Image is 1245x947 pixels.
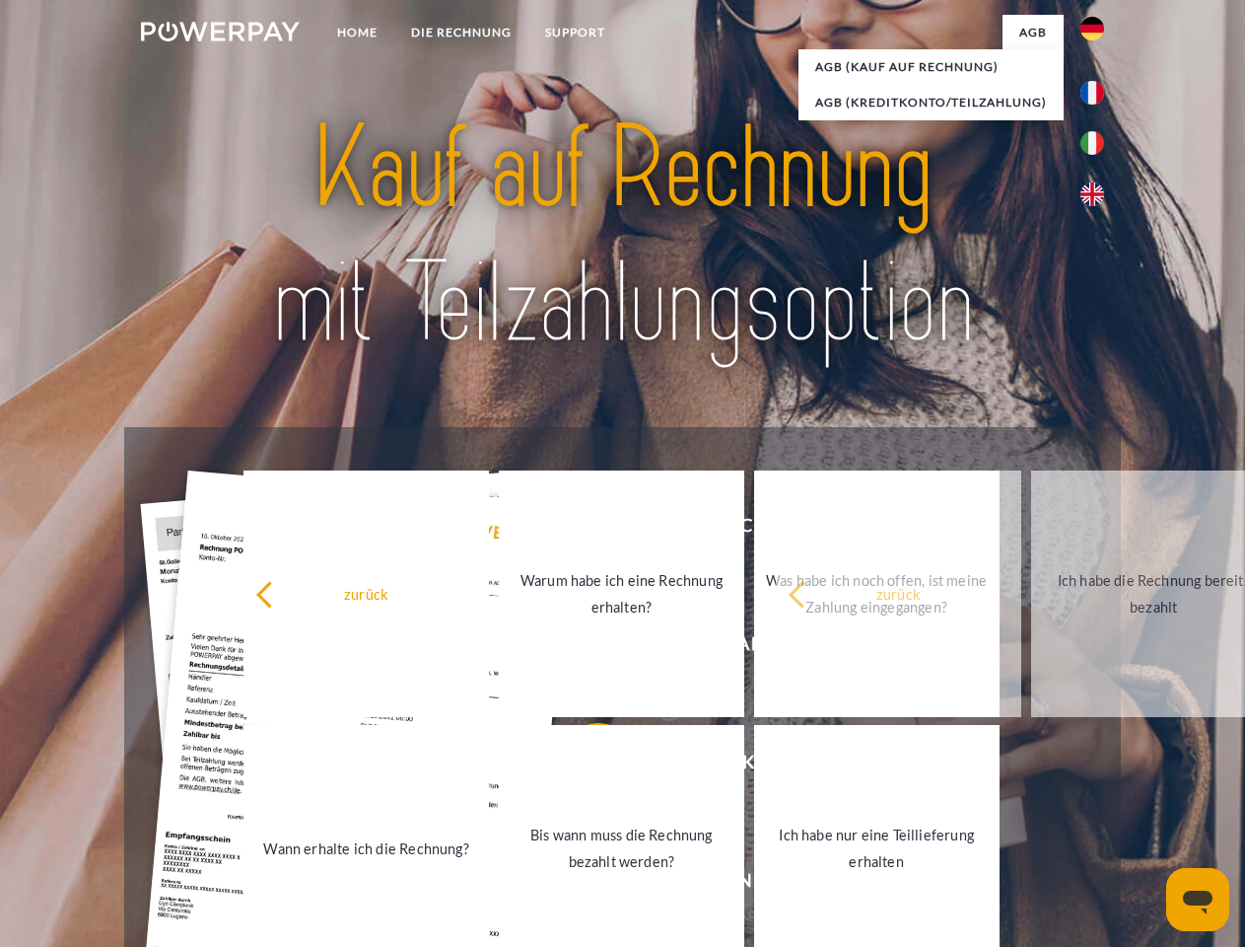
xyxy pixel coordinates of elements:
[754,471,1000,717] a: Was habe ich noch offen, ist meine Zahlung eingegangen?
[1080,182,1104,206] img: en
[511,822,732,875] div: Bis wann muss die Rechnung bezahlt werden?
[1080,131,1104,155] img: it
[1080,81,1104,105] img: fr
[1166,868,1229,931] iframe: Schaltfläche zum Öffnen des Messaging-Fensters
[528,15,622,50] a: SUPPORT
[255,580,477,607] div: zurück
[188,95,1057,378] img: title-powerpay_de.svg
[766,822,988,875] div: Ich habe nur eine Teillieferung erhalten
[511,567,732,620] div: Warum habe ich eine Rechnung erhalten?
[1080,17,1104,40] img: de
[1003,15,1064,50] a: agb
[141,22,300,41] img: logo-powerpay-white.svg
[320,15,394,50] a: Home
[798,85,1064,120] a: AGB (Kreditkonto/Teilzahlung)
[394,15,528,50] a: DIE RECHNUNG
[788,580,1009,607] div: zurück
[255,835,477,861] div: Wann erhalte ich die Rechnung?
[798,49,1064,85] a: AGB (Kauf auf Rechnung)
